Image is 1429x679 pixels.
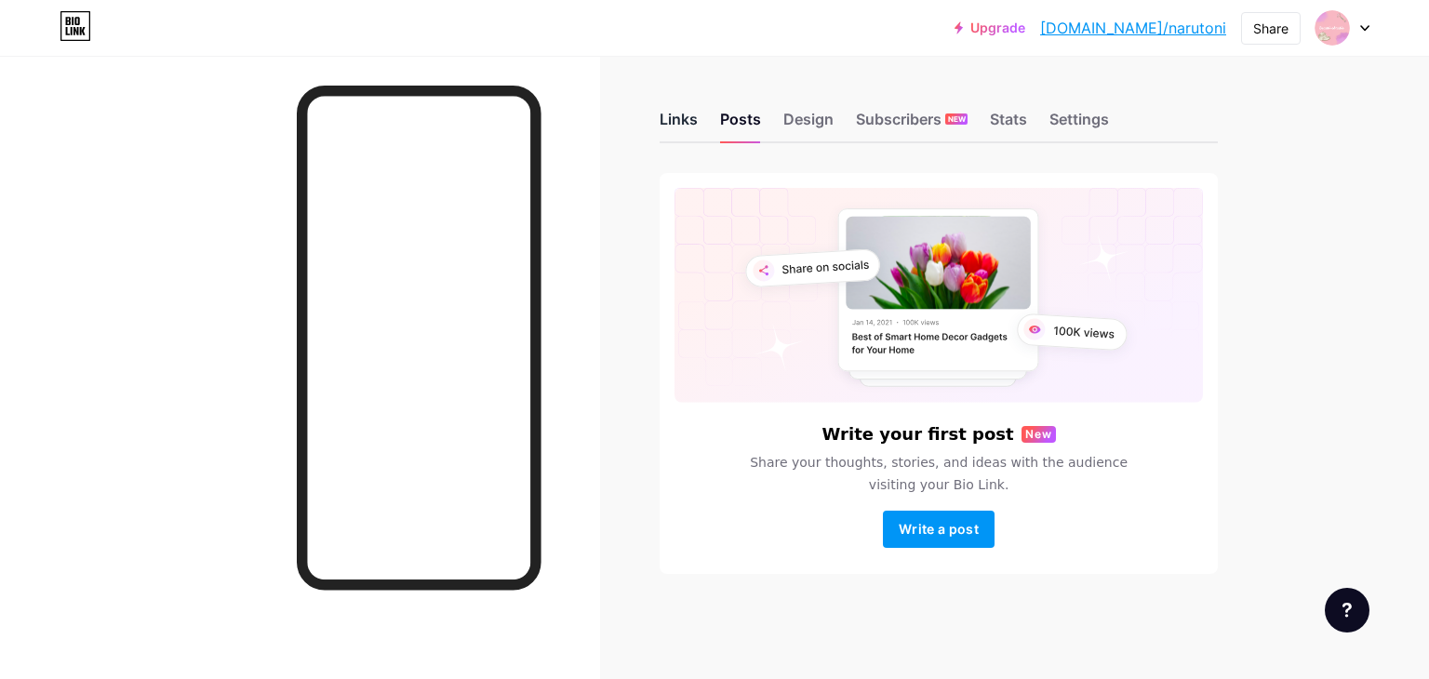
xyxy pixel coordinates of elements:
[822,425,1014,444] h6: Write your first post
[1040,17,1226,39] a: [DOMAIN_NAME]/narutoni
[955,20,1025,35] a: Upgrade
[660,108,698,141] div: Links
[1049,108,1109,141] div: Settings
[720,108,761,141] div: Posts
[1315,10,1350,46] img: Naruto Nikolov
[1253,19,1289,38] div: Share
[728,451,1150,496] span: Share your thoughts, stories, and ideas with the audience visiting your Bio Link.
[856,108,968,141] div: Subscribers
[990,108,1027,141] div: Stats
[1025,426,1052,443] span: New
[883,511,995,548] button: Write a post
[783,108,834,141] div: Design
[899,521,979,537] span: Write a post
[948,113,966,125] span: NEW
